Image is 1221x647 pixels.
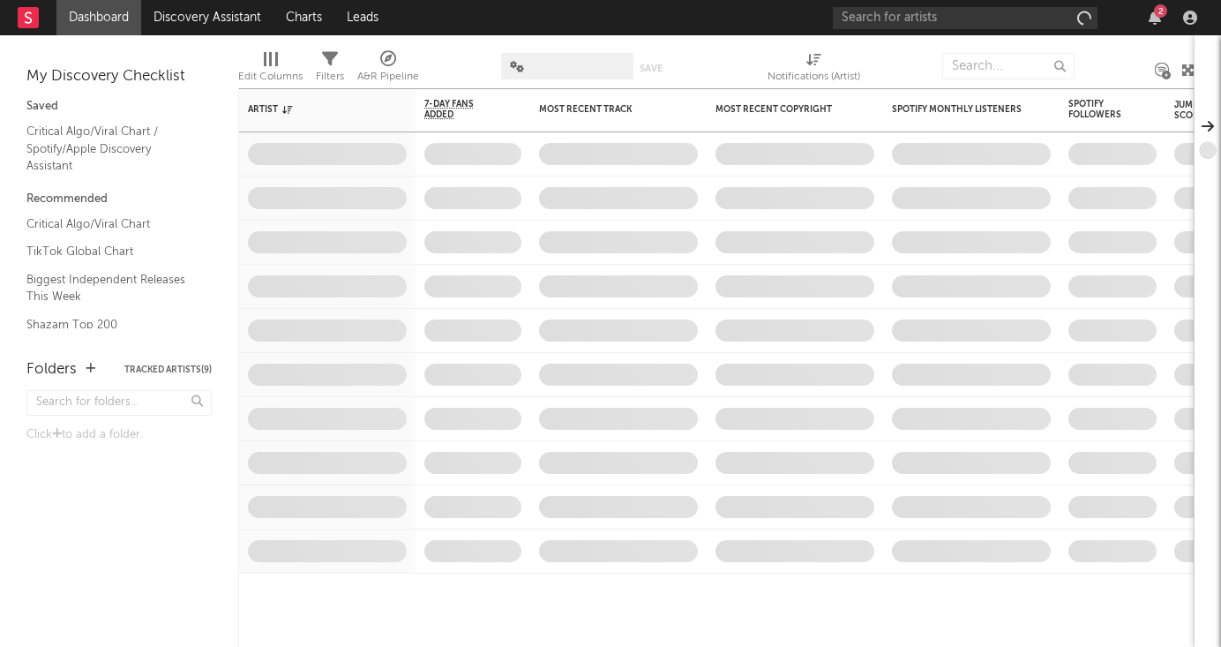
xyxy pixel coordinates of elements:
[942,53,1075,79] input: Search...
[124,365,212,374] button: Tracked Artists(9)
[26,242,194,261] a: TikTok Global Chart
[238,66,303,87] div: Edit Columns
[539,104,671,115] div: Most Recent Track
[357,66,419,87] div: A&R Pipeline
[768,66,860,87] div: Notifications (Artist)
[26,315,194,335] a: Shazam Top 200
[357,44,419,95] div: A&R Pipeline
[833,7,1097,29] input: Search for artists
[248,104,380,115] div: Artist
[316,66,344,87] div: Filters
[26,359,77,380] div: Folders
[1068,99,1130,120] div: Spotify Followers
[26,66,212,87] div: My Discovery Checklist
[892,104,1024,115] div: Spotify Monthly Listeners
[1154,4,1167,18] div: 2
[238,44,303,95] div: Edit Columns
[715,104,848,115] div: Most Recent Copyright
[1149,11,1161,25] button: 2
[26,425,212,446] div: Click to add a folder.
[26,270,194,306] a: Biggest Independent Releases This Week
[26,390,212,416] input: Search for folders...
[424,99,495,120] span: 7-Day Fans Added
[26,214,194,234] a: Critical Algo/Viral Chart
[316,44,344,95] div: Filters
[26,122,194,176] a: Critical Algo/Viral Chart / Spotify/Apple Discovery Assistant
[1174,100,1218,121] div: Jump Score
[26,189,212,210] div: Recommended
[640,64,663,73] button: Save
[26,96,212,117] div: Saved
[768,44,860,95] div: Notifications (Artist)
